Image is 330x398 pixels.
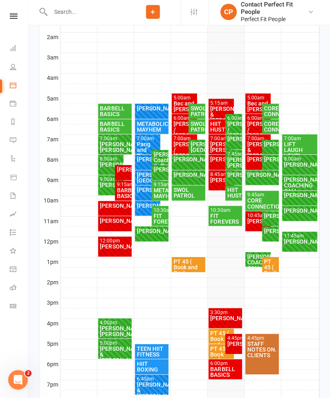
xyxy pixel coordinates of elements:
div: 10:30am [209,209,240,214]
div: 7:00am [173,137,195,143]
div: [PERSON_NAME] [173,158,203,163]
div: HIIT HUSTLE [209,122,232,134]
div: 7:00am [136,137,158,143]
div: FIT FOREVERS [209,214,240,225]
div: Pang and Tita [136,143,158,160]
a: Reports [10,115,28,133]
a: People [10,60,28,78]
div: [PERSON_NAME]. [99,183,122,189]
div: [PERSON_NAME] [263,214,276,220]
th: 3am [40,54,60,64]
div: [PERSON_NAME] [136,188,158,194]
div: [PERSON_NAME] & [PERSON_NAME] [99,346,130,363]
div: 7:00am [99,137,130,143]
div: [PERSON_NAME] [99,204,130,209]
div: [PERSON_NAME] Coaching Call [153,153,166,170]
div: 7:00am [246,137,268,143]
div: [PERSON_NAME] [263,158,276,163]
div: BARBELL BASICS [99,122,130,134]
div: 5:00pm [99,341,130,346]
div: 8:00am [99,158,122,163]
th: 4pm [40,319,60,329]
div: 5:00am [173,97,195,102]
div: [PERSON_NAME] [246,219,268,225]
div: [PERSON_NAME] [246,173,277,179]
th: 6am [40,115,60,125]
a: What's New [10,243,28,262]
div: BARBELL BASICS [99,107,130,118]
div: METABOLIC MAYHEM [136,122,167,134]
div: 8:45am [209,173,232,178]
a: Product Sales [10,170,28,188]
div: [PERSON_NAME] [283,163,315,169]
div: TEEN HIIT FITNESS [136,346,167,358]
div: [PERSON_NAME]/ [PERSON_NAME] [209,143,232,154]
th: 2am [40,34,60,44]
div: 10:30am [153,209,166,214]
div: [PERSON_NAME] [99,244,130,250]
div: PT 45 ( Book and Pay) [263,259,276,288]
div: [PERSON_NAME] [226,173,240,179]
th: 9am [40,176,60,187]
div: 6:00pm [209,361,240,367]
div: CORE CONNECTION [263,107,276,118]
div: [PERSON_NAME] [153,168,166,174]
div: HIIT BOXING [136,361,167,373]
div: 3:30pm [209,310,240,316]
th: 7am [40,136,60,146]
div: [PERSON_NAME] [209,178,232,184]
div: Perfect Fit People [240,17,306,24]
div: Bec and [PERSON_NAME] [173,102,195,113]
a: Assessments [10,207,28,225]
input: Search... [48,8,125,19]
div: [PERSON_NAME] [209,316,240,321]
div: 9:15am [116,183,130,189]
div: 6:00am [246,117,268,122]
div: [PERSON_NAME] / [PERSON_NAME] [173,122,195,139]
div: [PERSON_NAME] [99,219,130,224]
div: CORE CONNECTION [263,122,276,134]
div: [PERSON_NAME] [246,158,268,163]
div: 7:00am [283,137,315,143]
div: 11:45am [283,234,315,240]
div: 4:45pm [246,336,277,341]
div: 9:45am [246,194,277,199]
div: 6:00am [173,117,195,122]
div: [PERSON_NAME] [263,143,276,148]
th: 11am [40,217,60,227]
iframe: Intercom live chat [8,370,28,390]
div: [PERSON_NAME]/ [PERSON_NAME] [226,158,240,169]
th: 6pm [40,360,60,370]
div: [PERSON_NAME][GEOGRAPHIC_DATA] [189,143,203,154]
div: 5:15am [209,102,232,107]
div: [PERSON_NAME] [283,240,315,245]
div: [PERSON_NAME][GEOGRAPHIC_DATA] [136,173,158,185]
a: Payments [10,97,28,115]
div: 8:00am [283,158,315,163]
div: [PERSON_NAME] [136,229,167,235]
div: PT 45 ( Book and Pay) [209,346,232,369]
div: 10:45am [246,214,268,219]
a: General attendance kiosk mode [10,262,28,280]
div: [PERSON_NAME]/ [PERSON_NAME] [99,326,130,337]
div: 12:00pm [99,239,130,244]
div: 5:00am [246,97,268,102]
div: [PERSON_NAME] [116,168,130,174]
th: 5pm [40,339,60,350]
div: 7:00am [209,137,232,143]
div: SWOL PATROL [189,107,203,118]
div: [PERSON_NAME]/ [PERSON_NAME] [99,143,130,154]
div: [PERSON_NAME] [263,229,276,235]
div: Contact Perfect Fit People [240,2,306,17]
th: 1pm [40,258,60,268]
a: Calendar [10,78,28,97]
div: 6:00am [226,117,240,122]
div: SWOL PATROL [189,122,203,134]
div: [PERSON_NAME] [173,173,203,179]
th: 5am [40,95,60,105]
a: Class kiosk mode [10,298,28,317]
div: [PERSON_NAME] [283,209,315,214]
div: 4:00pm [99,321,130,326]
div: SWOL PATROL [173,188,203,200]
a: Roll call kiosk mode [10,280,28,298]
